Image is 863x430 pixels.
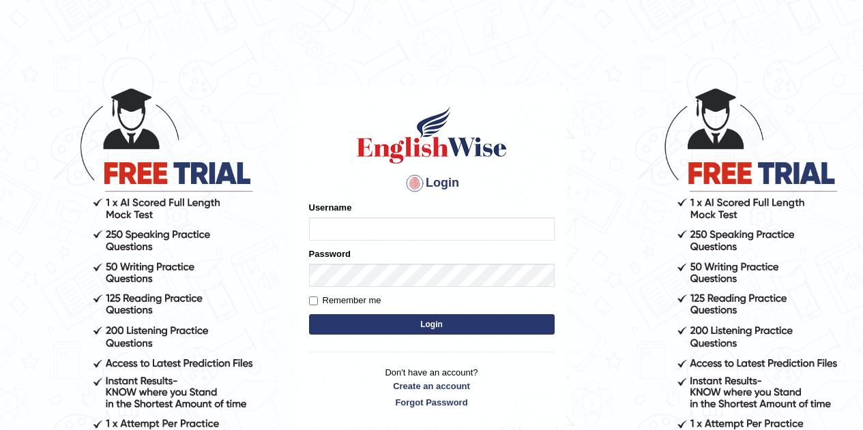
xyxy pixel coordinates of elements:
[309,380,555,393] a: Create an account
[309,366,555,408] p: Don't have an account?
[309,201,352,214] label: Username
[309,247,351,260] label: Password
[309,296,318,305] input: Remember me
[354,104,510,166] img: Logo of English Wise sign in for intelligent practice with AI
[309,294,381,307] label: Remember me
[309,396,555,409] a: Forgot Password
[309,314,555,335] button: Login
[309,172,555,194] h4: Login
